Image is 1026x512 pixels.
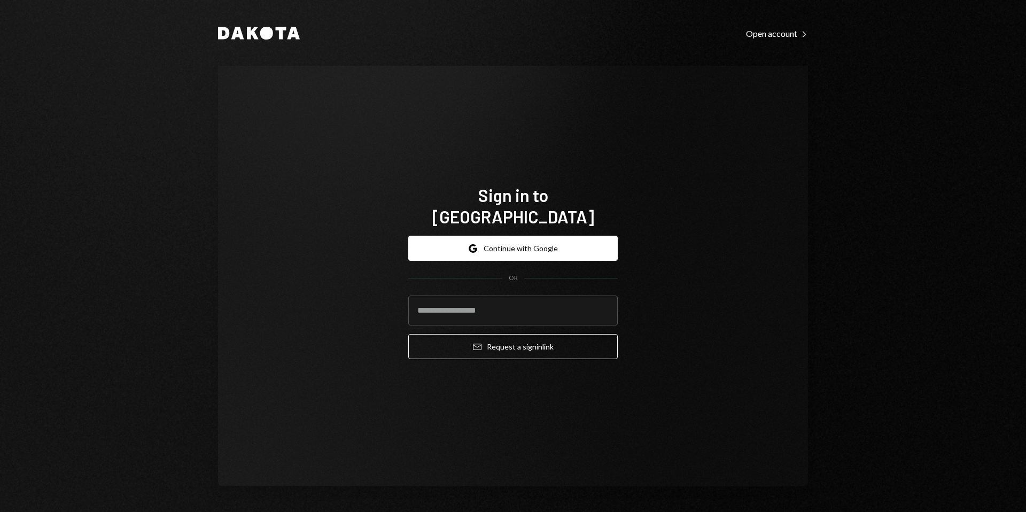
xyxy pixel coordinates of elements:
button: Request a signinlink [408,334,618,359]
h1: Sign in to [GEOGRAPHIC_DATA] [408,184,618,227]
button: Continue with Google [408,236,618,261]
a: Open account [746,27,808,39]
div: Open account [746,28,808,39]
div: OR [509,274,518,283]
